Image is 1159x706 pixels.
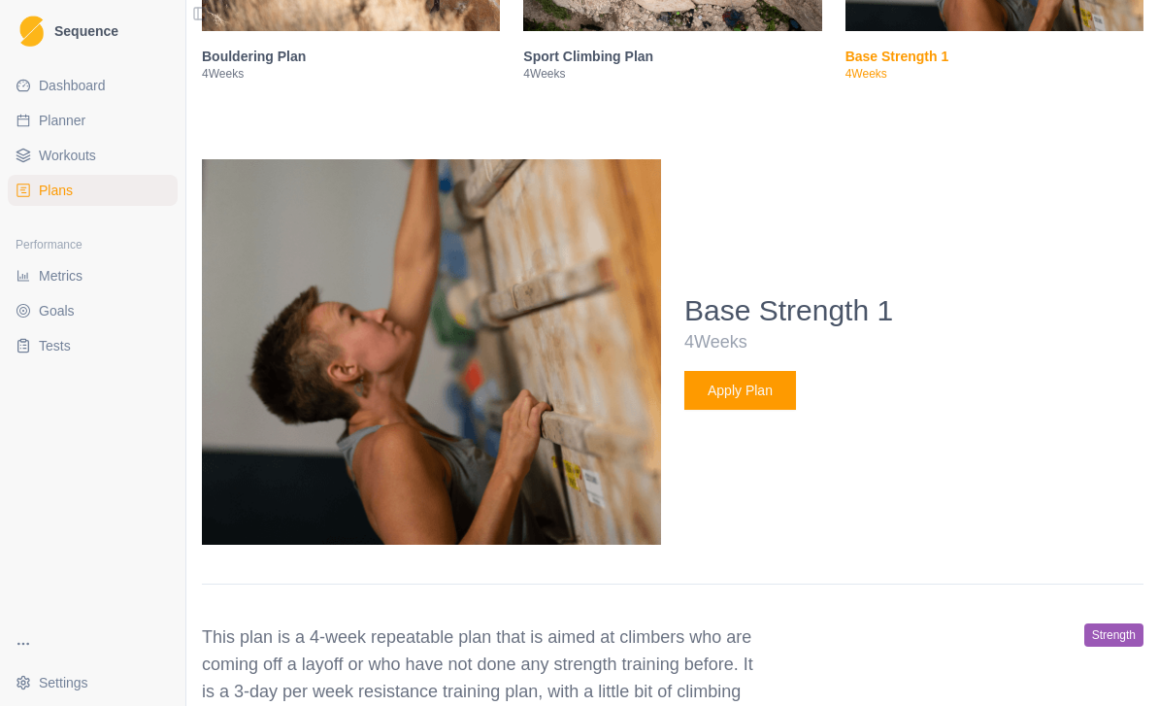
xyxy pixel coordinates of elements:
span: Metrics [39,266,83,286]
a: Metrics [8,260,178,291]
img: Base Strength 1 [202,159,661,545]
span: Tests [39,336,71,355]
a: Goals [8,295,178,326]
span: Dashboard [39,76,106,95]
a: Workouts [8,140,178,171]
a: LogoSequence [8,8,178,54]
span: Planner [39,111,85,130]
span: Sequence [54,24,118,38]
p: 4 Weeks [845,66,1143,82]
button: Apply Plan [684,371,796,410]
a: Dashboard [8,70,178,101]
span: Workouts [39,146,96,165]
div: Performance [8,229,178,260]
h4: Base Strength 1 [684,293,1143,328]
button: Settings [8,667,178,698]
a: Planner [8,105,178,136]
span: Goals [39,301,75,320]
p: 4 Weeks [684,328,1143,355]
span: strength [1084,623,1143,647]
a: Tests [8,330,178,361]
h3: Base Strength 1 [845,47,1143,66]
p: 4 Weeks [202,66,500,82]
a: Plans [8,175,178,206]
img: Logo [19,16,44,48]
p: 4 Weeks [523,66,821,82]
h3: Sport Climbing Plan [523,47,821,66]
h3: Bouldering Plan [202,47,500,66]
span: Plans [39,181,73,200]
